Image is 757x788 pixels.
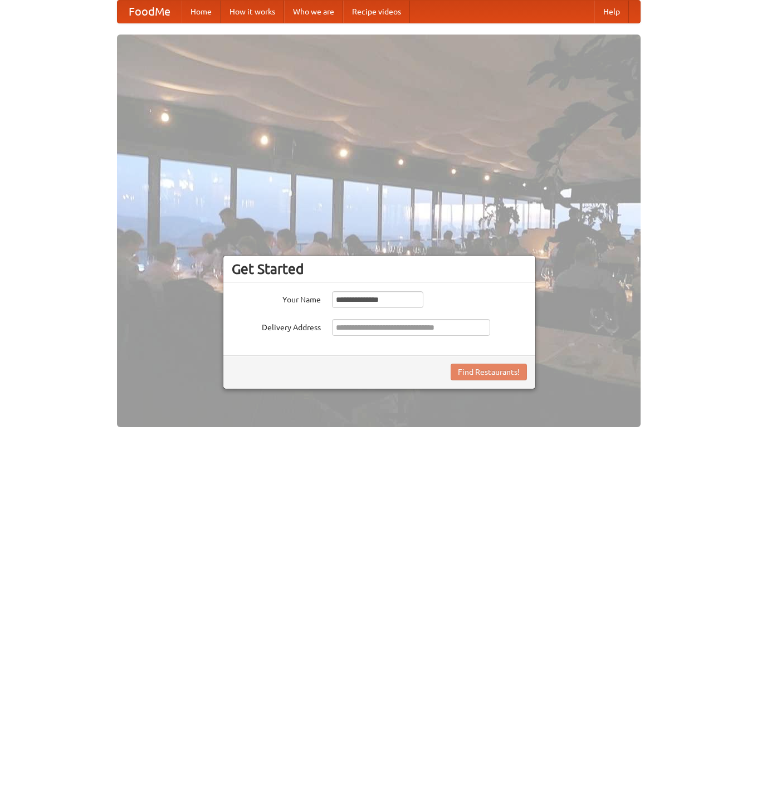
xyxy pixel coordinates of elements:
[232,291,321,305] label: Your Name
[182,1,221,23] a: Home
[232,319,321,333] label: Delivery Address
[221,1,284,23] a: How it works
[451,364,527,380] button: Find Restaurants!
[343,1,410,23] a: Recipe videos
[594,1,629,23] a: Help
[232,261,527,277] h3: Get Started
[284,1,343,23] a: Who we are
[118,1,182,23] a: FoodMe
